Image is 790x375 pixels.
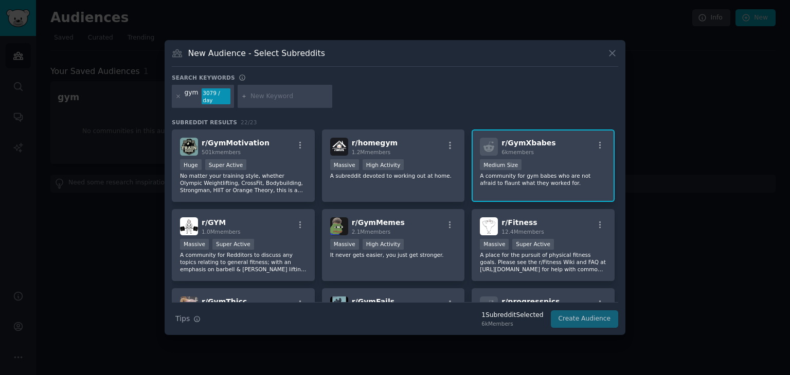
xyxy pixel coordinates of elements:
span: r/ progresspics [501,297,560,306]
span: r/ GYM [202,218,226,227]
div: 3079 / day [202,88,230,105]
p: A community for Redditors to discuss any topics relating to general fitness; with an emphasis on ... [180,251,307,273]
p: It never gets easier, you just get stronger. [330,251,457,258]
div: Huge [180,159,202,170]
img: GymMotivation [180,138,198,156]
div: Super Active [212,239,254,250]
p: A subreddit devoted to working out at home. [330,172,457,179]
div: 6k Members [481,320,543,327]
div: 1 Subreddit Selected [481,311,543,320]
h3: New Audience - Select Subreddits [188,48,325,59]
span: r/ GymThicc [202,297,247,306]
img: homegym [330,138,348,156]
span: 22 / 23 [241,119,257,125]
img: GymMemes [330,217,348,235]
span: r/ GymXbabes [501,139,555,147]
div: Medium Size [480,159,522,170]
span: r/ GymFails [352,297,394,306]
span: 1.0M members [202,229,241,235]
h3: Search keywords [172,74,235,81]
span: Subreddit Results [172,119,237,126]
div: High Activity [363,159,404,170]
img: Fitness [480,217,498,235]
span: r/ homegym [352,139,398,147]
img: GYM [180,217,198,235]
span: r/ GymMemes [352,218,405,227]
div: Super Active [512,239,554,250]
div: High Activity [363,239,404,250]
span: r/ GymMotivation [202,139,270,147]
p: A place for the pursuit of physical fitness goals. Please see the r/Fitness Wiki and FAQ at [URL]... [480,251,606,273]
div: Super Active [205,159,247,170]
span: Tips [175,313,190,324]
span: 501k members [202,149,241,155]
div: Massive [330,239,359,250]
span: 12.4M members [501,229,544,235]
p: A community for gym babes who are not afraid to flaunt what they worked for. [480,172,606,186]
span: r/ Fitness [501,218,537,227]
input: New Keyword [250,92,329,101]
p: No matter your training style, whether Olympic Weightlifting, CrossFit, Bodybuilding, Strongman, ... [180,172,307,194]
img: GymThicc [180,296,198,314]
span: 6k members [501,149,534,155]
div: gym [185,88,199,105]
div: Massive [330,159,359,170]
div: Massive [180,239,209,250]
button: Tips [172,310,204,328]
span: 2.1M members [352,229,391,235]
span: 1.2M members [352,149,391,155]
img: GymFails [330,296,348,314]
div: Massive [480,239,509,250]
